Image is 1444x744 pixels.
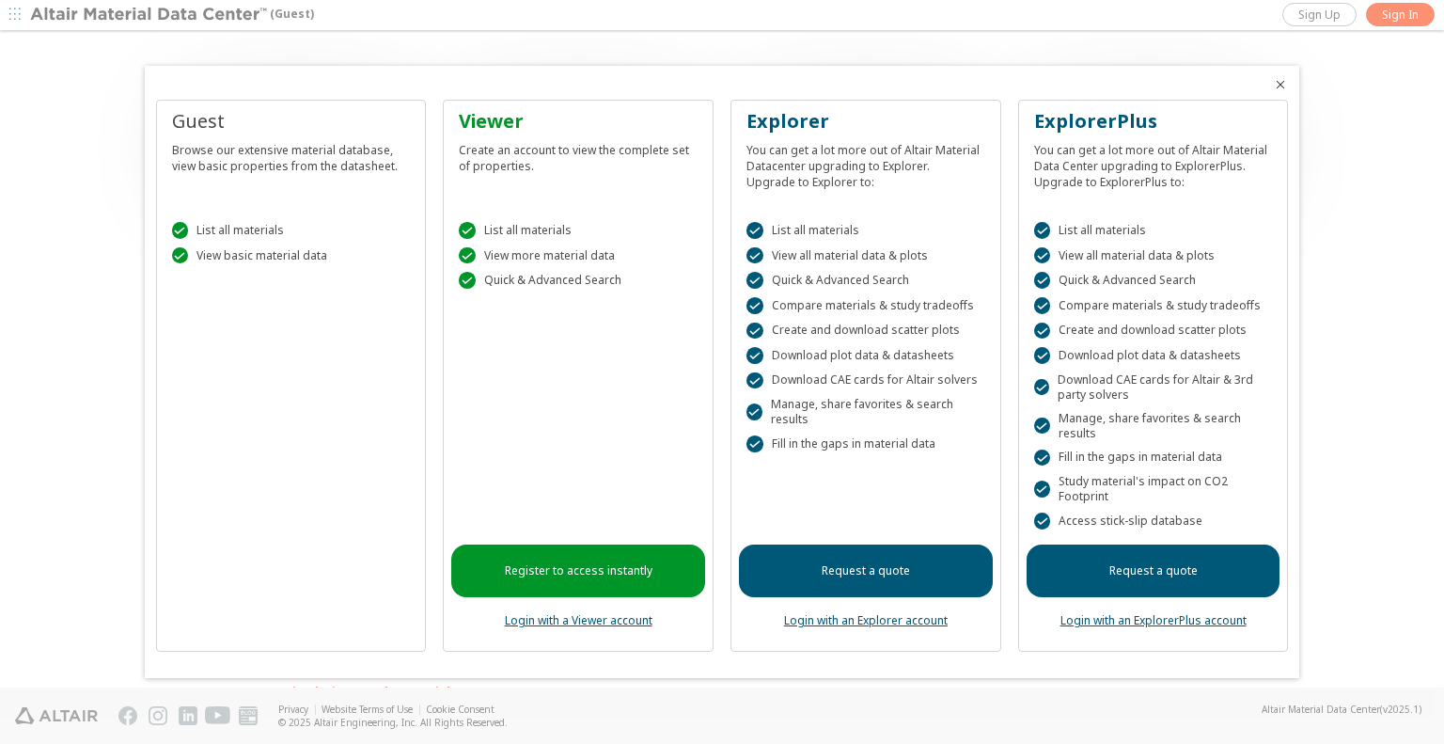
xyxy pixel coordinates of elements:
div: List all materials [746,222,985,239]
div:  [172,247,189,264]
div: List all materials [1034,222,1273,239]
div: Guest [172,108,411,135]
div:  [1034,297,1051,314]
div: View basic material data [172,247,411,264]
div: Download plot data & datasheets [1034,347,1273,364]
div: Quick & Advanced Search [459,272,698,289]
div: You can get a lot more out of Altair Material Datacenter upgrading to Explorer. Upgrade to Explor... [746,135,985,190]
div: Quick & Advanced Search [1034,272,1273,289]
div: Fill in the gaps in material data [1034,450,1273,467]
div:  [1034,272,1051,289]
div:  [172,222,189,239]
div:  [1034,418,1050,435]
a: Request a quote [739,545,993,597]
div: Download plot data & datasheets [746,347,985,364]
div:  [1034,450,1051,467]
div: List all materials [459,222,698,239]
div:  [1034,323,1051,340]
a: Register to access instantly [451,545,705,597]
a: Request a quote [1027,545,1280,597]
div:  [746,297,763,314]
div: Access stick-slip database [1034,513,1273,530]
div: Fill in the gaps in material data [746,435,985,452]
div:  [1034,481,1050,498]
div: Explorer [746,108,985,135]
div:  [746,323,763,340]
button: Close [1273,77,1288,92]
div: Manage, share favorites & search results [746,397,985,427]
div: ExplorerPlus [1034,108,1273,135]
a: Login with a Viewer account [505,612,652,628]
div:  [1034,347,1051,364]
div:  [1034,513,1051,530]
div:  [746,347,763,364]
div:  [1034,379,1049,396]
div:  [459,247,476,264]
div: View all material data & plots [1034,247,1273,264]
div: You can get a lot more out of Altair Material Data Center upgrading to ExplorerPlus. Upgrade to E... [1034,135,1273,190]
a: Login with an Explorer account [784,612,948,628]
div:  [746,435,763,452]
div: Viewer [459,108,698,135]
div:  [746,272,763,289]
div: List all materials [172,222,411,239]
div: Manage, share favorites & search results [1034,411,1273,441]
a: Login with an ExplorerPlus account [1060,612,1247,628]
div:  [1034,222,1051,239]
div:  [746,404,762,420]
div: View all material data & plots [746,247,985,264]
div: Compare materials & study tradeoffs [746,297,985,314]
div: View more material data [459,247,698,264]
div: Study material's impact on CO2 Footprint [1034,474,1273,504]
div: Download CAE cards for Altair solvers [746,372,985,389]
div: Download CAE cards for Altair & 3rd party solvers [1034,372,1273,403]
div:  [746,372,763,389]
div:  [746,247,763,264]
div: Create and download scatter plots [746,323,985,340]
div: Create and download scatter plots [1034,323,1273,340]
div:  [459,272,476,289]
div:  [1034,247,1051,264]
div: Quick & Advanced Search [746,272,985,289]
div: Create an account to view the complete set of properties. [459,135,698,174]
div: Browse our extensive material database, view basic properties from the datasheet. [172,135,411,174]
div:  [459,222,476,239]
div:  [746,222,763,239]
div: Compare materials & study tradeoffs [1034,297,1273,314]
